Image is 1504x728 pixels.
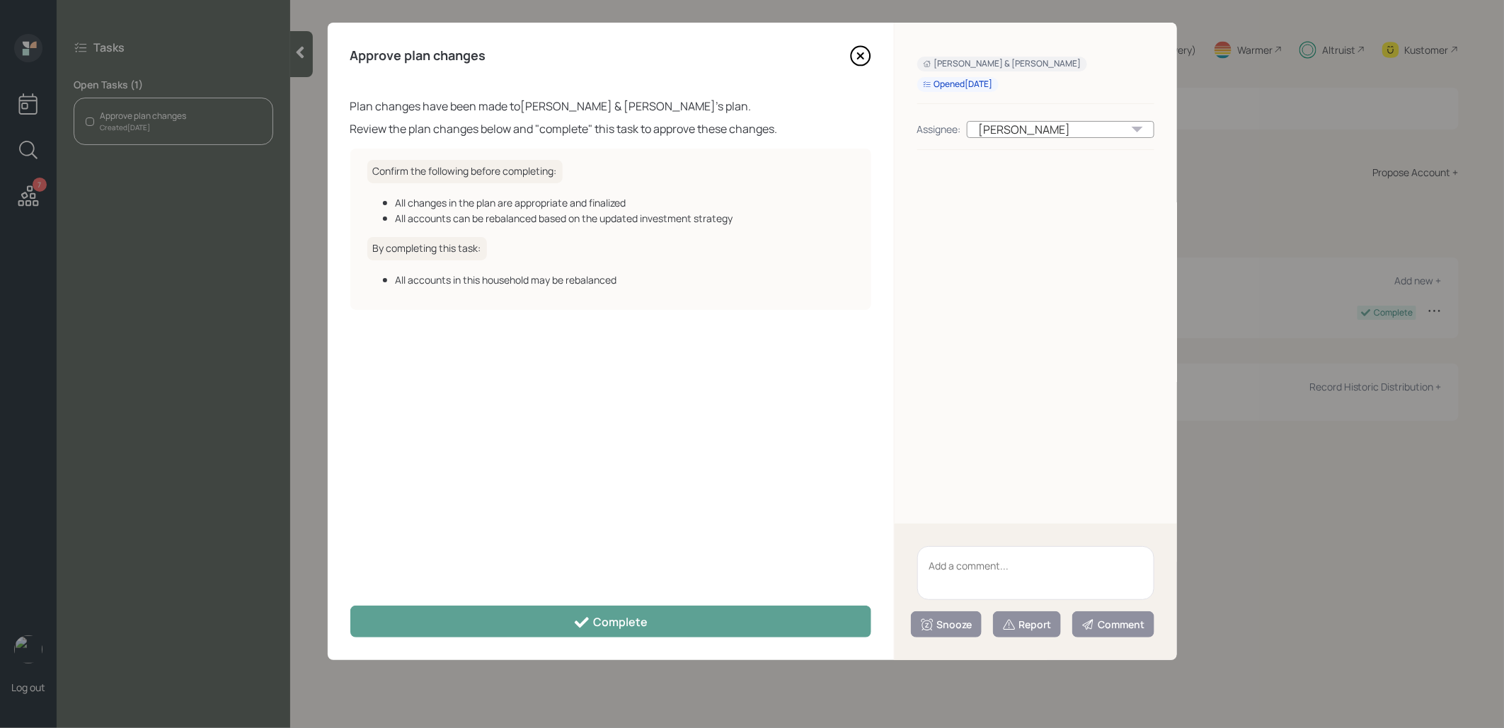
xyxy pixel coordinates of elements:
[396,195,854,210] div: All changes in the plan are appropriate and finalized
[396,211,854,226] div: All accounts can be rebalanced based on the updated investment strategy
[350,120,871,137] div: Review the plan changes below and "complete" this task to approve these changes.
[1002,618,1052,632] div: Report
[573,614,648,631] div: Complete
[1072,611,1154,637] button: Comment
[967,121,1154,138] div: [PERSON_NAME]
[350,48,486,64] h4: Approve plan changes
[993,611,1061,637] button: Report
[911,611,982,637] button: Snooze
[920,618,972,632] div: Snooze
[917,122,961,137] div: Assignee:
[396,272,854,287] div: All accounts in this household may be rebalanced
[923,79,993,91] div: Opened [DATE]
[1081,618,1145,632] div: Comment
[367,237,487,260] h6: By completing this task:
[923,58,1081,70] div: [PERSON_NAME] & [PERSON_NAME]
[350,98,871,115] div: Plan changes have been made to [PERSON_NAME] & [PERSON_NAME] 's plan.
[367,160,563,183] h6: Confirm the following before completing:
[350,606,871,637] button: Complete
